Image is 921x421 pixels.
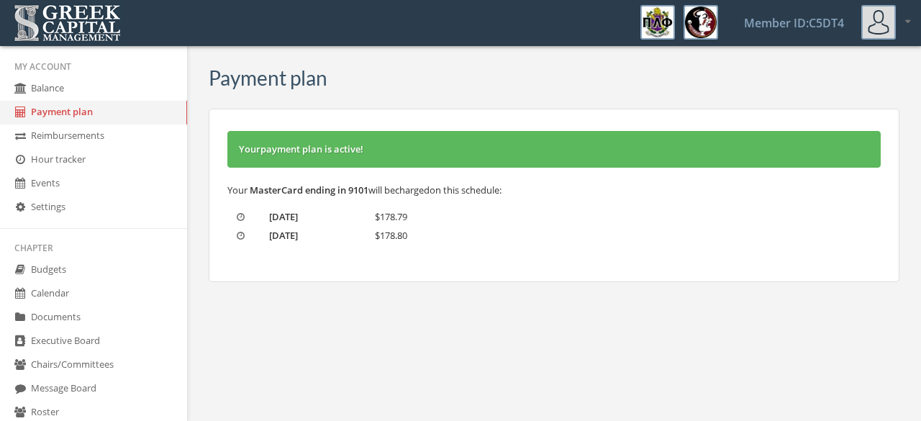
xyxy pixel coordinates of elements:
span: MasterCard ending in 9101 [250,184,368,196]
p: Your will be charged on this schedule: [227,182,881,198]
h3: Payment plan [209,67,327,89]
div: Your payment plan is active! [227,131,881,168]
span: $178.79 [375,210,407,223]
span: [DATE] [269,229,298,242]
span: [DATE] [269,210,298,223]
span: $178.80 [375,229,407,242]
a: Member ID: C5DT4 [727,1,861,45]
